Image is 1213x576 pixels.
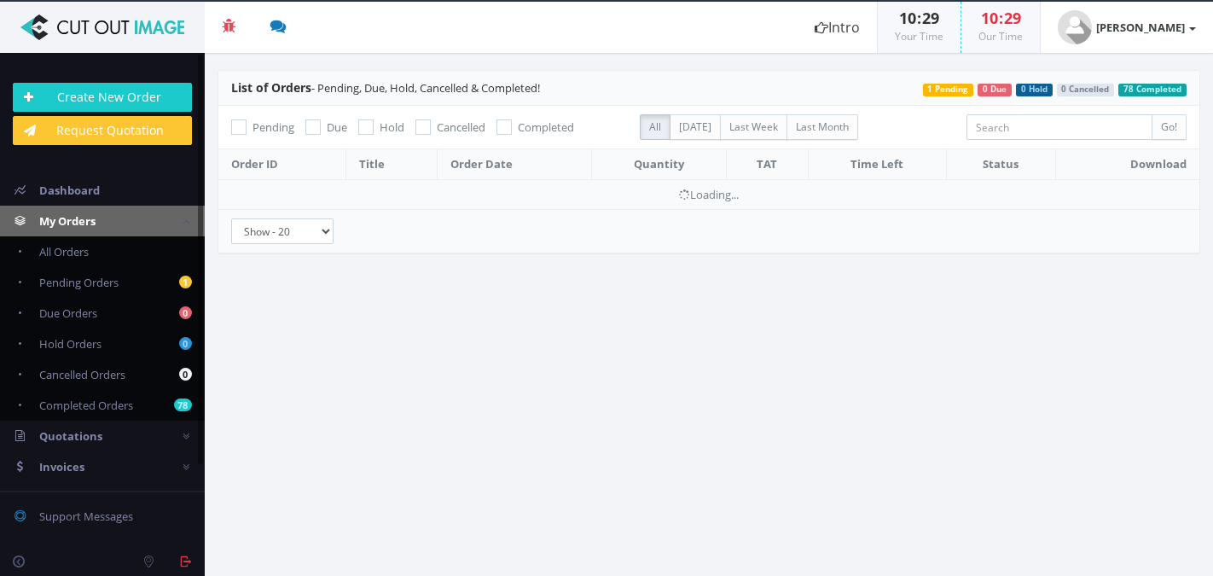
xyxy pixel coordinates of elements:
[1004,8,1021,28] span: 29
[39,244,89,259] span: All Orders
[39,459,84,474] span: Invoices
[218,149,345,180] th: Order ID
[1057,84,1115,96] span: 0 Cancelled
[922,8,939,28] span: 29
[179,368,192,381] b: 0
[947,149,1056,180] th: Status
[327,119,347,135] span: Due
[39,398,133,413] span: Completed Orders
[39,213,96,229] span: My Orders
[978,84,1012,96] span: 0 Due
[179,276,192,288] b: 1
[978,29,1023,44] small: Our Time
[720,114,787,140] label: Last Week
[345,149,437,180] th: Title
[966,114,1152,140] input: Search
[39,428,102,444] span: Quotations
[380,119,404,135] span: Hold
[1041,2,1213,53] a: [PERSON_NAME]
[231,80,540,96] span: - Pending, Due, Hold, Cancelled & Completed!
[518,119,574,135] span: Completed
[13,15,192,40] img: Cut Out Image
[39,183,100,198] span: Dashboard
[1118,84,1187,96] span: 78 Completed
[916,8,922,28] span: :
[1055,149,1199,180] th: Download
[895,29,943,44] small: Your Time
[13,83,192,112] a: Create New Order
[1016,84,1053,96] span: 0 Hold
[39,275,119,290] span: Pending Orders
[39,305,97,321] span: Due Orders
[252,119,294,135] span: Pending
[726,149,808,180] th: TAT
[231,79,311,96] span: List of Orders
[39,336,102,352] span: Hold Orders
[179,306,192,319] b: 0
[218,179,1199,209] td: Loading...
[923,84,974,96] span: 1 Pending
[981,8,998,28] span: 10
[437,119,485,135] span: Cancelled
[670,114,721,140] label: [DATE]
[1058,10,1092,44] img: user_default.jpg
[437,149,592,180] th: Order Date
[808,149,947,180] th: Time Left
[640,114,670,140] label: All
[39,367,125,382] span: Cancelled Orders
[998,8,1004,28] span: :
[1152,114,1187,140] input: Go!
[179,337,192,350] b: 0
[634,156,684,172] span: Quantity
[13,116,192,145] a: Request Quotation
[1096,20,1185,35] strong: [PERSON_NAME]
[174,399,192,411] b: 78
[798,2,877,53] a: Intro
[786,114,858,140] label: Last Month
[899,8,916,28] span: 10
[39,509,133,524] span: Support Messages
